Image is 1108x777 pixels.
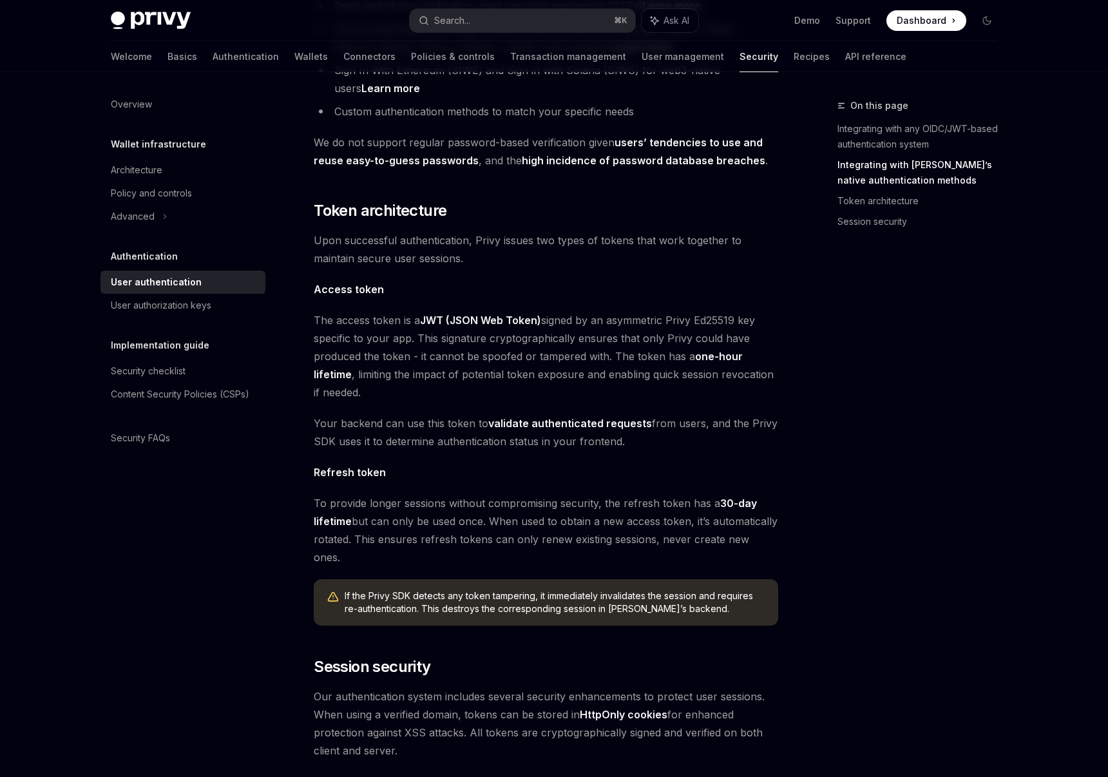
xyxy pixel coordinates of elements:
[614,15,627,26] span: ⌘ K
[410,9,635,32] button: Search...⌘K
[111,12,191,30] img: dark logo
[897,14,946,27] span: Dashboard
[100,360,265,383] a: Security checklist
[836,14,871,27] a: Support
[100,93,265,116] a: Overview
[314,102,778,120] li: Custom authentication methods to match your specific needs
[510,41,626,72] a: Transaction management
[314,657,430,677] span: Session security
[100,182,265,205] a: Policy and controls
[345,590,765,615] span: If the Privy SDK detects any token tampering, it immediately invalidates the session and requires...
[111,41,152,72] a: Welcome
[111,137,206,152] h5: Wallet infrastructure
[100,158,265,182] a: Architecture
[111,363,186,379] div: Security checklist
[837,211,1008,232] a: Session security
[100,294,265,317] a: User authorization keys
[314,494,778,566] span: To provide longer sessions without compromising security, the refresh token has a but can only be...
[111,430,170,446] div: Security FAQs
[100,383,265,406] a: Content Security Policies (CSPs)
[111,298,211,313] div: User authorization keys
[111,249,178,264] h5: Authentication
[111,274,202,290] div: User authentication
[837,119,1008,155] a: Integrating with any OIDC/JWT-based authentication system
[420,314,541,327] a: JWT (JSON Web Token)
[111,186,192,201] div: Policy and controls
[327,591,339,604] svg: Warning
[314,283,384,296] strong: Access token
[664,14,689,27] span: Ask AI
[740,41,778,72] a: Security
[314,61,778,97] li: Sign In With Ethereum (SIWE) and Sign in with Solana (SIWS) for web3-native users
[167,41,197,72] a: Basics
[642,41,724,72] a: User management
[314,311,778,401] span: The access token is a signed by an asymmetric Privy Ed25519 key specific to your app. This signat...
[314,414,778,450] span: Your backend can use this token to from users, and the Privy SDK uses it to determine authenticat...
[580,708,667,721] strong: HttpOnly cookies
[411,41,495,72] a: Policies & controls
[111,387,249,402] div: Content Security Policies (CSPs)
[361,82,420,95] a: Learn more
[314,133,778,169] span: We do not support regular password-based verification given , and the .
[314,466,386,479] strong: Refresh token
[488,417,652,430] a: validate authenticated requests
[522,154,765,168] a: high incidence of password database breaches
[845,41,906,72] a: API reference
[111,209,155,224] div: Advanced
[850,98,908,113] span: On this page
[314,231,778,267] span: Upon successful authentication, Privy issues two types of tokens that work together to maintain s...
[977,10,997,31] button: Toggle dark mode
[294,41,328,72] a: Wallets
[794,14,820,27] a: Demo
[314,200,446,221] span: Token architecture
[837,191,1008,211] a: Token architecture
[100,427,265,450] a: Security FAQs
[343,41,396,72] a: Connectors
[794,41,830,72] a: Recipes
[111,97,152,112] div: Overview
[642,9,698,32] button: Ask AI
[886,10,966,31] a: Dashboard
[837,155,1008,191] a: Integrating with [PERSON_NAME]’s native authentication methods
[111,162,162,178] div: Architecture
[213,41,279,72] a: Authentication
[434,13,470,28] div: Search...
[100,271,265,294] a: User authentication
[314,687,778,760] span: Our authentication system includes several security enhancements to protect user sessions. When u...
[111,338,209,353] h5: Implementation guide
